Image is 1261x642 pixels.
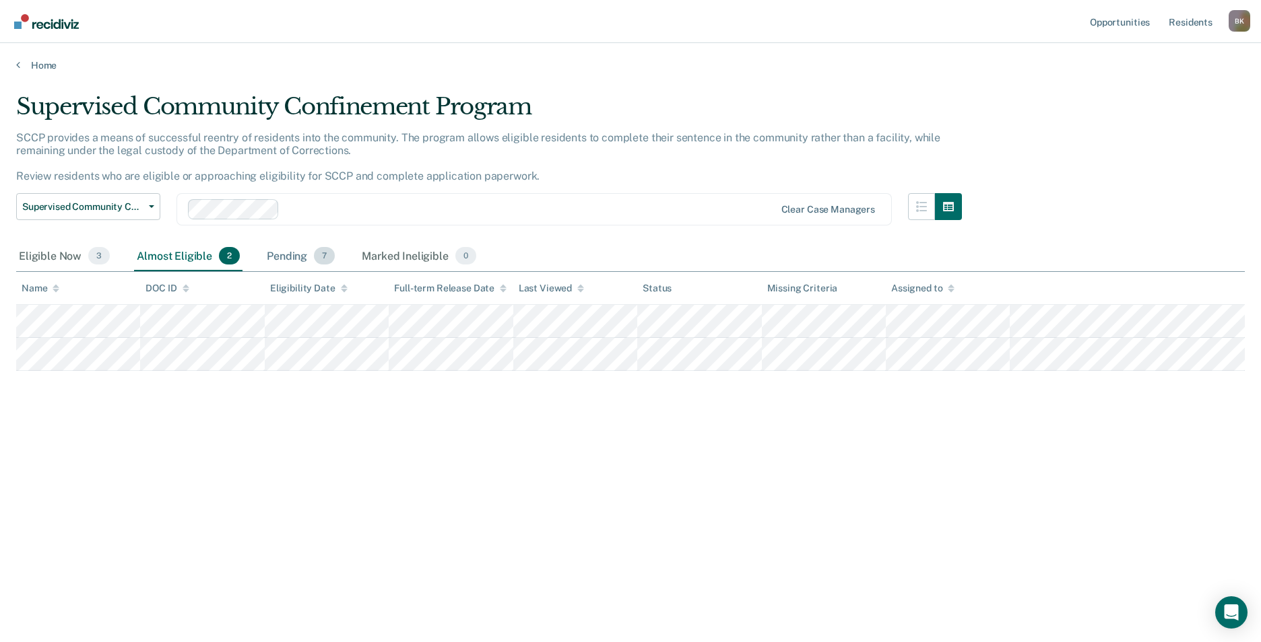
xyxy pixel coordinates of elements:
div: Supervised Community Confinement Program [16,93,962,131]
span: 3 [88,247,110,264]
div: Status [643,283,672,294]
span: 7 [314,247,335,264]
span: 0 [455,247,476,264]
p: SCCP provides a means of successful reentry of residents into the community. The program allows e... [16,131,940,183]
div: Eligibility Date [270,283,348,294]
a: Home [16,59,1245,71]
div: Marked Ineligible0 [359,242,479,271]
div: Open Intercom Messenger [1215,596,1248,629]
button: Profile dropdown button [1229,10,1250,32]
div: Clear case managers [781,204,875,215]
div: Almost Eligible2 [134,242,243,271]
img: Recidiviz [14,14,79,29]
div: DOC ID [145,283,189,294]
div: Eligible Now3 [16,242,112,271]
div: Missing Criteria [767,283,838,294]
div: Full-term Release Date [394,283,507,294]
div: Last Viewed [519,283,584,294]
div: Pending7 [264,242,337,271]
div: B K [1229,10,1250,32]
div: Name [22,283,59,294]
div: Assigned to [891,283,955,294]
button: Supervised Community Confinement Program [16,193,160,220]
span: 2 [219,247,240,264]
span: Supervised Community Confinement Program [22,201,143,213]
